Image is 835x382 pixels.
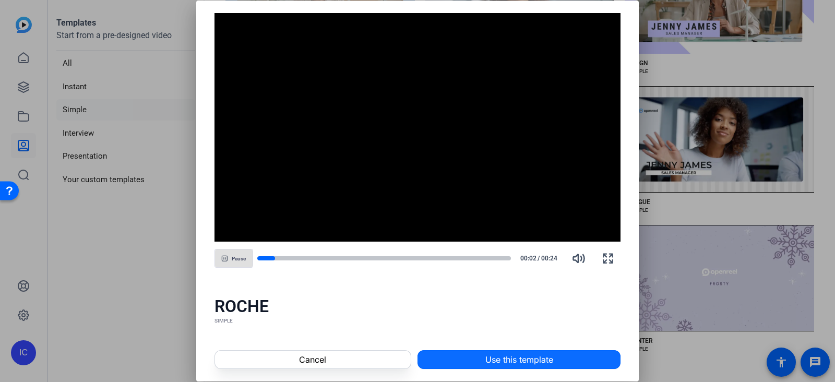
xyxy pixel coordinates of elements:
[541,254,563,263] span: 00:24
[214,296,621,317] div: ROCHE
[485,353,553,366] span: Use this template
[214,350,411,369] button: Cancel
[515,254,536,263] span: 00:02
[417,350,621,369] button: Use this template
[214,13,621,242] div: Video Player
[515,254,562,263] div: /
[566,246,591,271] button: Mute
[299,353,326,366] span: Cancel
[232,256,246,262] span: Pause
[214,317,621,325] div: SIMPLE
[214,249,253,268] button: Pause
[595,246,621,271] button: Fullscreen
